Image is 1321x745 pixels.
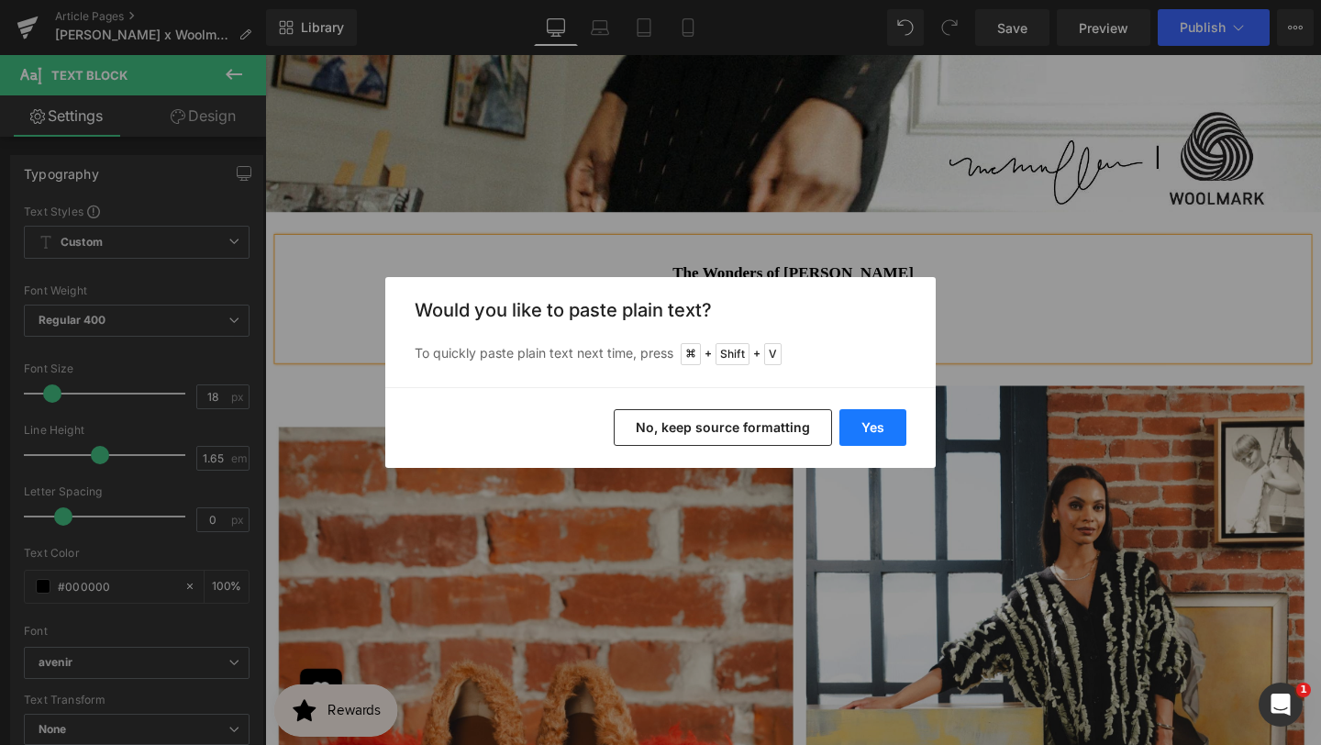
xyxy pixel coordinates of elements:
span: V [764,343,782,365]
span: 1 [1296,683,1311,697]
iframe: Button to open loyalty program pop-up [9,662,139,717]
p: To quickly paste plain text next time, press [415,343,906,365]
span: + [705,345,712,363]
iframe: Intercom live chat [1259,683,1303,727]
b: The Wonders of [PERSON_NAME] [428,219,682,238]
h3: Would you like to paste plain text? [415,299,906,321]
button: Open favorites [37,645,81,689]
button: Yes [839,409,906,446]
span: + [753,345,760,363]
span: Shift [716,343,749,365]
button: No, keep source formatting [614,409,832,446]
